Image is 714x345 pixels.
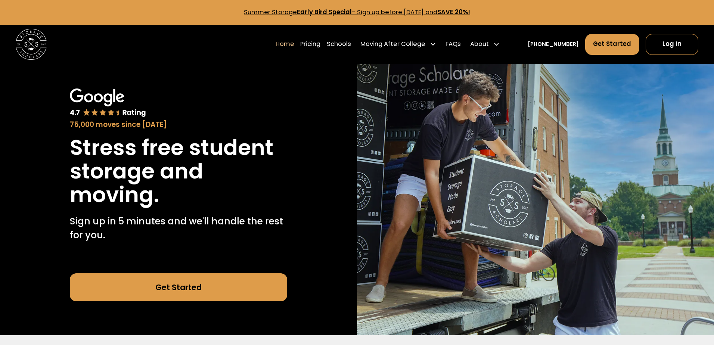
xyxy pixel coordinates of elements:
[528,40,579,49] a: [PHONE_NUMBER]
[16,29,47,60] img: Storage Scholars main logo
[646,34,699,55] a: Log In
[244,8,470,16] a: Summer StorageEarly Bird Special- Sign up before [DATE] andSAVE 20%!
[276,34,294,55] a: Home
[470,40,489,49] div: About
[585,34,640,55] a: Get Started
[70,119,288,130] div: 75,000 moves since [DATE]
[437,8,470,16] strong: SAVE 20%!
[327,34,351,55] a: Schools
[300,34,320,55] a: Pricing
[70,214,288,242] p: Sign up in 5 minutes and we'll handle the rest for you.
[70,88,146,118] img: Google 4.7 star rating
[360,40,425,49] div: Moving After College
[357,64,714,336] img: Storage Scholars makes moving and storage easy.
[446,34,461,55] a: FAQs
[70,136,288,206] h1: Stress free student storage and moving.
[297,8,352,16] strong: Early Bird Special
[70,273,288,301] a: Get Started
